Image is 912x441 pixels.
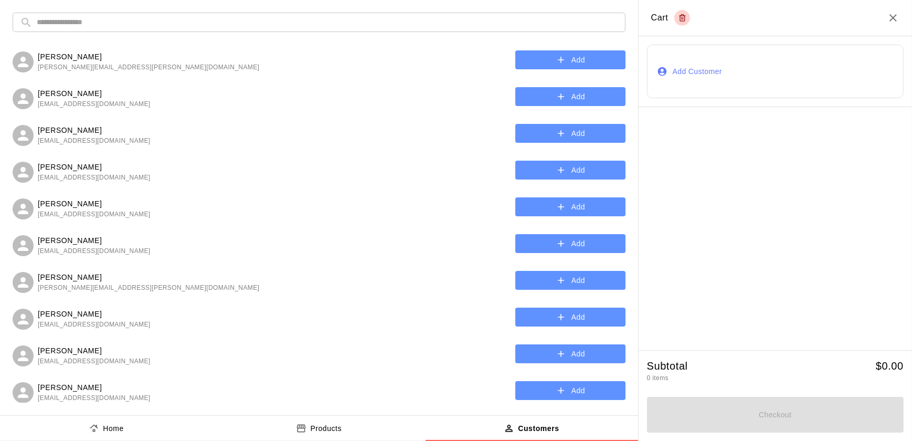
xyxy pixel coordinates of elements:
[518,423,559,434] p: Customers
[38,173,151,183] span: [EMAIL_ADDRESS][DOMAIN_NAME]
[38,162,151,173] p: [PERSON_NAME]
[38,272,259,283] p: [PERSON_NAME]
[38,51,259,62] p: [PERSON_NAME]
[515,197,625,217] button: Add
[651,10,691,26] div: Cart
[647,359,688,373] h5: Subtotal
[515,381,625,401] button: Add
[515,161,625,180] button: Add
[515,87,625,107] button: Add
[38,125,151,136] p: [PERSON_NAME]
[515,344,625,364] button: Add
[38,309,151,320] p: [PERSON_NAME]
[38,62,259,73] span: [PERSON_NAME][EMAIL_ADDRESS][PERSON_NAME][DOMAIN_NAME]
[647,374,669,382] span: 0 items
[38,198,151,209] p: [PERSON_NAME]
[515,308,625,327] button: Add
[515,271,625,290] button: Add
[38,345,151,356] p: [PERSON_NAME]
[38,88,151,99] p: [PERSON_NAME]
[38,356,151,367] span: [EMAIL_ADDRESS][DOMAIN_NAME]
[38,136,151,146] span: [EMAIL_ADDRESS][DOMAIN_NAME]
[515,234,625,254] button: Add
[38,209,151,220] span: [EMAIL_ADDRESS][DOMAIN_NAME]
[674,10,690,26] button: Empty cart
[310,423,342,434] p: Products
[515,124,625,143] button: Add
[38,382,151,393] p: [PERSON_NAME]
[38,320,151,330] span: [EMAIL_ADDRESS][DOMAIN_NAME]
[887,12,899,24] button: Close
[38,246,151,257] span: [EMAIL_ADDRESS][DOMAIN_NAME]
[38,99,151,110] span: [EMAIL_ADDRESS][DOMAIN_NAME]
[38,283,259,293] span: [PERSON_NAME][EMAIL_ADDRESS][PERSON_NAME][DOMAIN_NAME]
[38,235,151,246] p: [PERSON_NAME]
[103,423,124,434] p: Home
[515,50,625,70] button: Add
[876,359,904,373] h5: $ 0.00
[647,45,904,98] button: Add Customer
[38,393,151,404] span: [EMAIL_ADDRESS][DOMAIN_NAME]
